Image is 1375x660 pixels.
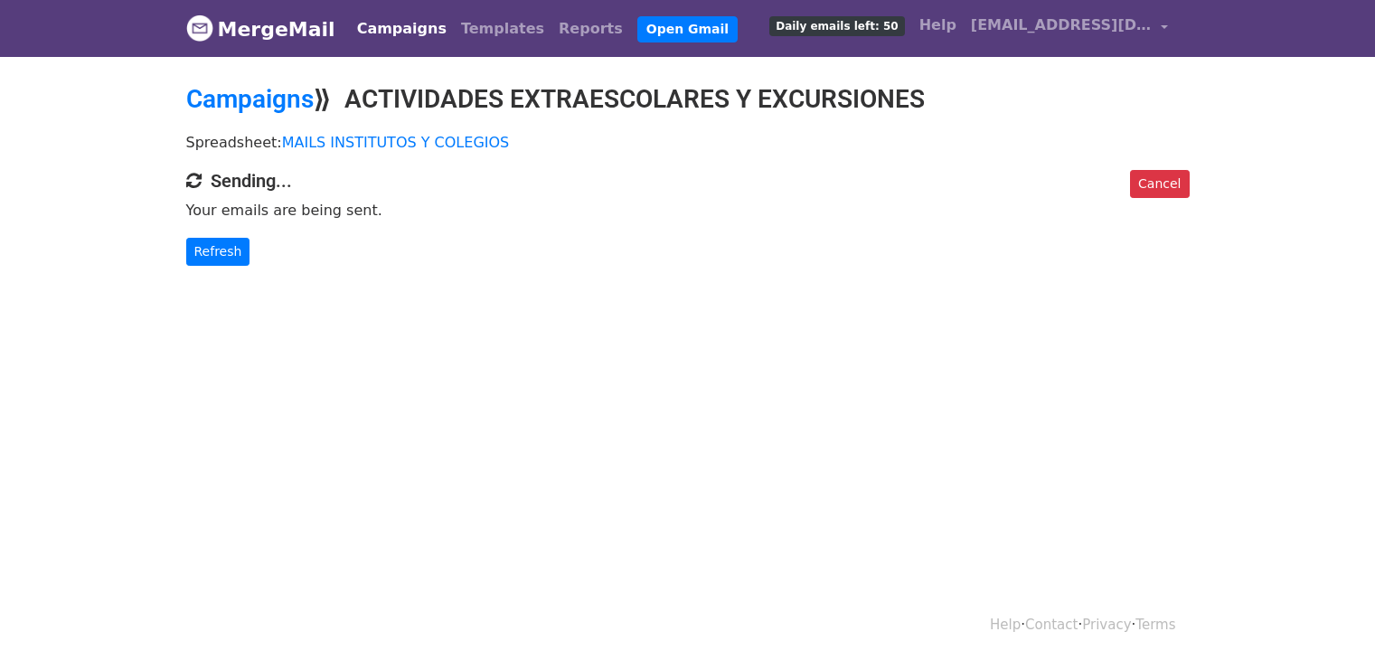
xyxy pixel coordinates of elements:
[454,11,551,47] a: Templates
[1135,617,1175,633] a: Terms
[912,7,964,43] a: Help
[186,84,314,114] a: Campaigns
[282,134,510,151] a: MAILS INSTITUTOS Y COLEGIOS
[964,7,1175,50] a: [EMAIL_ADDRESS][DOMAIN_NAME]
[186,238,250,266] a: Refresh
[350,11,454,47] a: Campaigns
[186,170,1190,192] h4: Sending...
[637,16,738,42] a: Open Gmail
[990,617,1021,633] a: Help
[769,16,904,36] span: Daily emails left: 50
[186,133,1190,152] p: Spreadsheet:
[762,7,911,43] a: Daily emails left: 50
[1130,170,1189,198] a: Cancel
[186,14,213,42] img: MergeMail logo
[971,14,1152,36] span: [EMAIL_ADDRESS][DOMAIN_NAME]
[1025,617,1078,633] a: Contact
[551,11,630,47] a: Reports
[186,10,335,48] a: MergeMail
[1082,617,1131,633] a: Privacy
[186,84,1190,115] h2: ⟫ ACTIVIDADES EXTRAESCOLARES Y EXCURSIONES
[186,201,1190,220] p: Your emails are being sent.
